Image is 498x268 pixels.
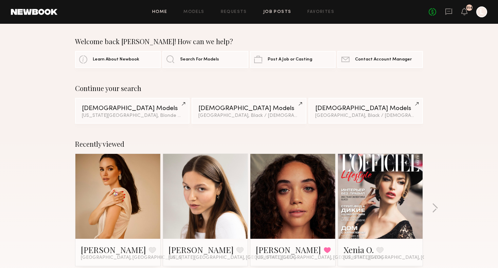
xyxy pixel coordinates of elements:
[315,113,416,118] div: [GEOGRAPHIC_DATA], Black / [DEMOGRAPHIC_DATA]
[168,255,296,261] span: [US_STATE][GEOGRAPHIC_DATA], [GEOGRAPHIC_DATA]
[198,113,299,118] div: [GEOGRAPHIC_DATA], Black / [DEMOGRAPHIC_DATA]
[75,98,190,124] a: [DEMOGRAPHIC_DATA] Models[US_STATE][GEOGRAPHIC_DATA], Blonde hair
[308,98,423,124] a: [DEMOGRAPHIC_DATA] Models[GEOGRAPHIC_DATA], Black / [DEMOGRAPHIC_DATA]
[75,140,423,148] div: Recently viewed
[180,57,219,62] span: Search For Models
[162,51,248,68] a: Search For Models
[75,51,161,68] a: Learn About Newbook
[183,10,204,14] a: Models
[307,10,334,14] a: Favorites
[82,105,183,112] div: [DEMOGRAPHIC_DATA] Models
[476,6,487,17] a: L
[75,84,423,92] div: Continue your search
[82,113,183,118] div: [US_STATE][GEOGRAPHIC_DATA], Blonde hair
[93,57,139,62] span: Learn About Newbook
[315,105,416,112] div: [DEMOGRAPHIC_DATA] Models
[221,10,247,14] a: Requests
[263,10,291,14] a: Job Posts
[192,98,306,124] a: [DEMOGRAPHIC_DATA] Models[GEOGRAPHIC_DATA], Black / [DEMOGRAPHIC_DATA]
[198,105,299,112] div: [DEMOGRAPHIC_DATA] Models
[343,244,374,255] a: Xenia O.
[343,255,470,261] span: [US_STATE][GEOGRAPHIC_DATA], [GEOGRAPHIC_DATA]
[250,51,336,68] a: Post A Job or Casting
[256,244,321,255] a: [PERSON_NAME]
[81,244,146,255] a: [PERSON_NAME]
[152,10,167,14] a: Home
[337,51,423,68] a: Contact Account Manager
[81,255,182,261] span: [GEOGRAPHIC_DATA], [GEOGRAPHIC_DATA]
[466,6,473,10] div: 114
[75,37,423,46] div: Welcome back [PERSON_NAME]! How can we help?
[168,244,234,255] a: [PERSON_NAME]
[256,255,383,261] span: [US_STATE][GEOGRAPHIC_DATA], [GEOGRAPHIC_DATA]
[355,57,412,62] span: Contact Account Manager
[268,57,312,62] span: Post A Job or Casting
